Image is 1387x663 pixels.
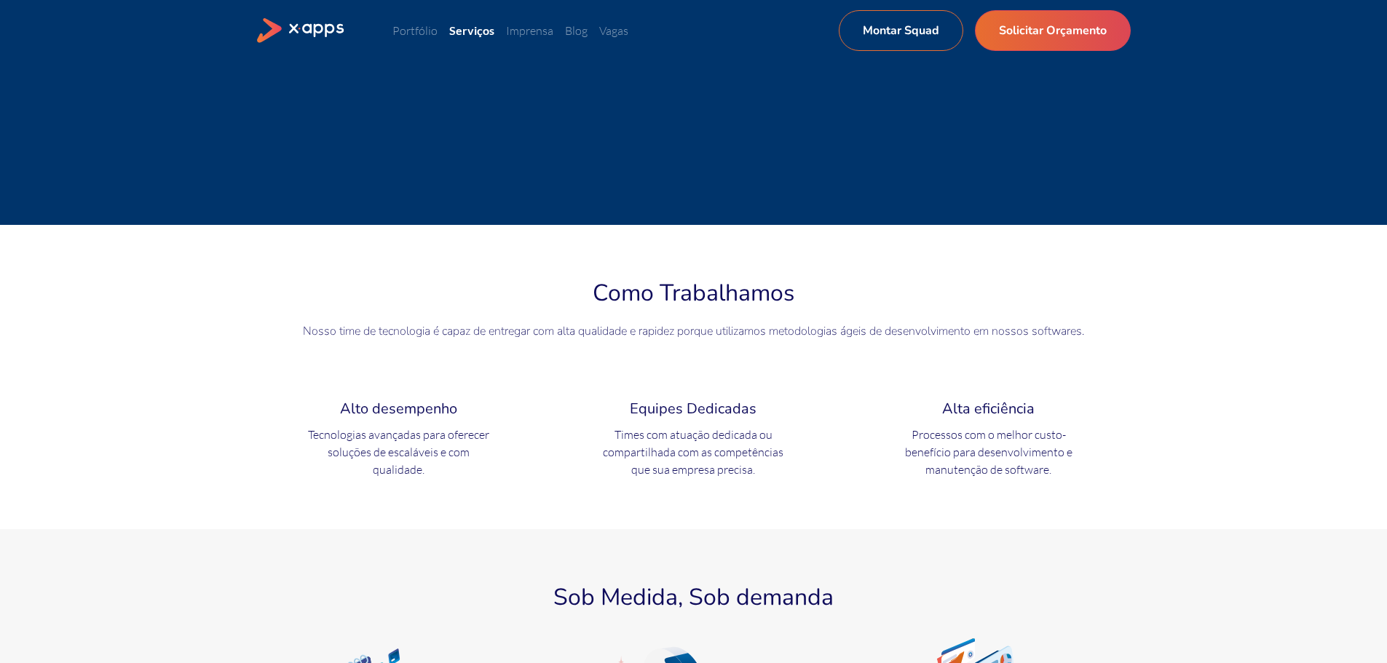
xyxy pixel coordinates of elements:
[257,580,1131,615] h3: Sob Medida, Sob demanda
[898,398,1080,420] h4: Alta eficiência
[898,426,1080,478] p: Processos com o melhor custo-benefício para desenvolvimento e manutenção de software.
[257,322,1131,340] p: Nosso time de tecnologia é capaz de entregar com alta qualidade e rapidez porque utilizamos metod...
[307,398,489,420] h4: Alto desempenho
[506,23,553,38] a: Imprensa
[257,276,1131,311] h3: Como Trabalhamos
[449,23,494,37] a: Serviços
[975,10,1131,51] a: Solicitar Orçamento
[565,23,588,38] a: Blog
[307,426,489,478] p: Tecnologias avançadas para oferecer soluções de escaláveis e com qualidade.
[392,23,438,38] a: Portfólio
[839,10,963,51] a: Montar Squad
[602,426,784,478] p: Times com atuação dedicada ou compartilhada com as competências que sua empresa precisa.
[602,398,784,420] h4: Equipes Dedicadas
[599,23,628,38] a: Vagas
